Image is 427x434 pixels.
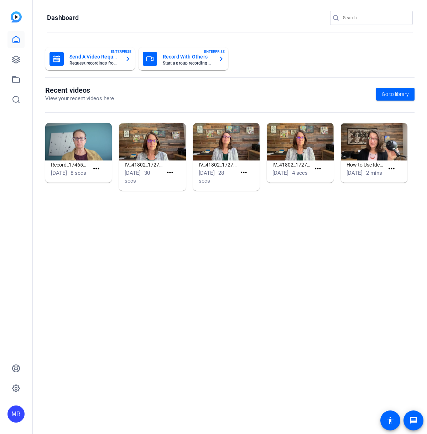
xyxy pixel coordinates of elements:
span: [DATE] [51,170,67,176]
h1: Record_1746574321982_webcam [51,160,89,169]
mat-icon: more_horiz [313,164,322,173]
div: MR [7,405,25,423]
button: Record With OthersStart a group recording sessionENTERPRISE [139,47,228,70]
h1: IV_41802_1727974122981_webcam [199,160,237,169]
span: Go to library [382,91,409,98]
img: blue-gradient.svg [11,11,22,22]
img: IV_41802_1727974122981_webcam [193,123,260,160]
button: Send A Video RequestRequest recordings from anyone, anywhereENTERPRISE [45,47,135,70]
img: IV_41802_1727973997555_webcam [119,123,186,160]
a: Go to library [376,88,415,101]
span: ENTERPRISE [111,49,131,54]
h1: Recent videos [45,86,114,95]
input: Search [343,14,407,22]
h1: How to Use Idea Kit Creator Studio [347,160,385,169]
span: [DATE] [272,170,288,176]
mat-icon: more_horiz [92,164,101,173]
span: [DATE] [199,170,215,176]
img: How to Use Idea Kit Creator Studio [341,123,407,160]
span: 2 mins [366,170,382,176]
span: [DATE] [125,170,141,176]
mat-icon: message [409,416,418,425]
img: Record_1746574321982_webcam [45,123,112,160]
img: IV_41802_1727974072817_webcam [267,123,333,160]
mat-icon: more_horiz [387,164,396,173]
mat-icon: accessibility [386,416,395,425]
mat-icon: more_horiz [166,168,175,177]
p: View your recent videos here [45,95,114,103]
span: ENTERPRISE [204,49,225,54]
h1: IV_41802_1727973997555_webcam [125,160,163,169]
mat-card-title: Send A Video Request [69,52,119,61]
span: [DATE] [347,170,363,176]
h1: Dashboard [47,14,79,22]
h1: IV_41802_1727974072817_webcam [272,160,311,169]
span: 4 secs [292,170,308,176]
mat-icon: more_horiz [239,168,248,177]
span: 8 secs [71,170,86,176]
mat-card-subtitle: Start a group recording session [163,61,213,65]
mat-card-title: Record With Others [163,52,213,61]
mat-card-subtitle: Request recordings from anyone, anywhere [69,61,119,65]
